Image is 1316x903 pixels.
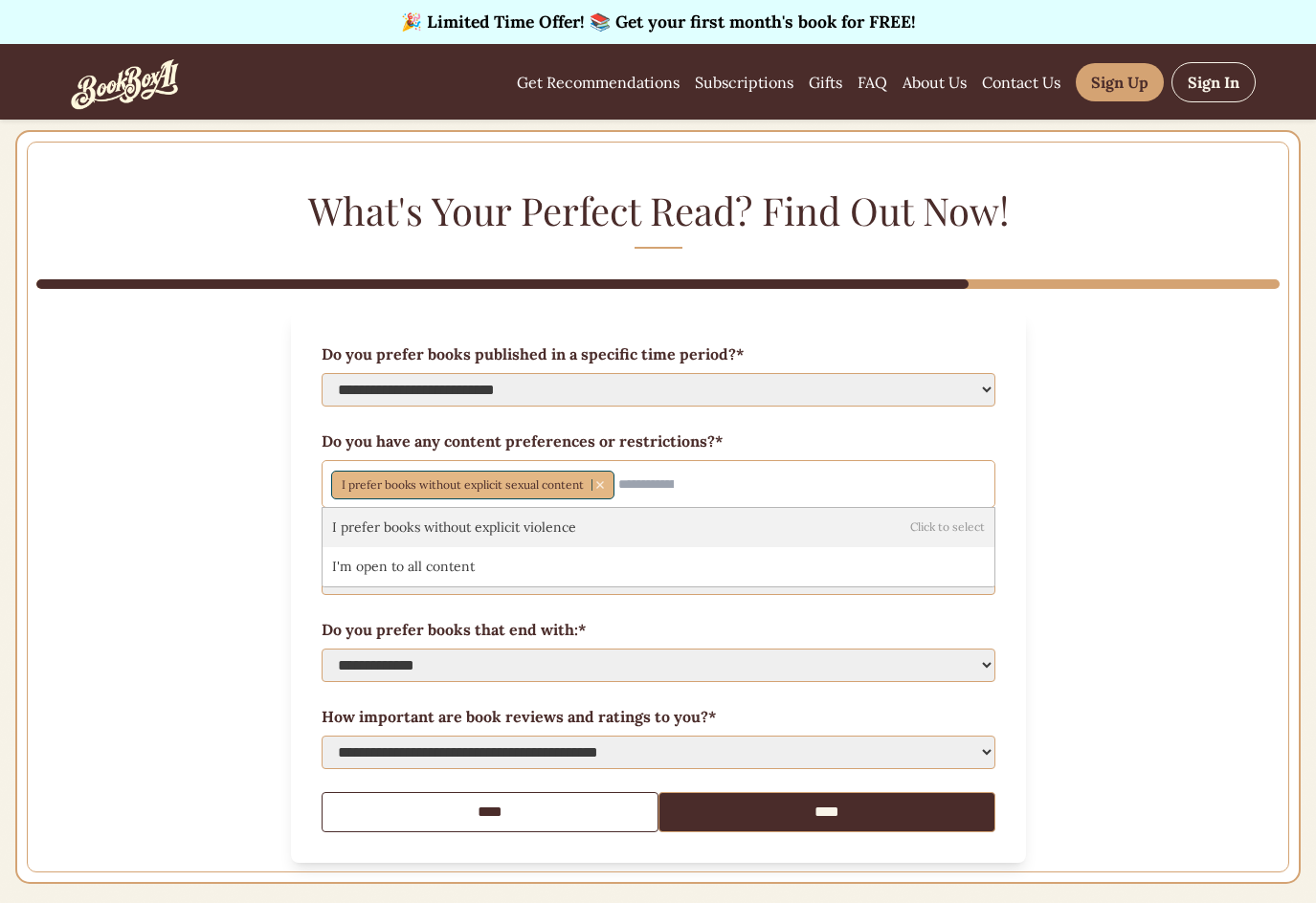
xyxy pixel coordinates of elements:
[322,342,995,365] label: Do you prefer books published in a specific time period?*
[323,508,994,547] div: I prefer books without explicit violence
[517,71,680,94] a: Get Recommendations
[616,471,674,498] input: Select options
[61,22,190,142] img: BookBoxAI Logo
[331,471,614,499] div: I prefer books without explicit sexual content
[323,547,994,586] div: I'm open to all content
[982,71,1060,94] a: Contact Us
[695,71,793,94] a: Subscriptions
[322,618,995,641] label: Do you prefer books that end with:*
[903,71,967,94] a: About Us
[809,71,842,94] a: Gifts
[1076,63,1164,101] a: Sign Up
[322,429,995,452] label: Do you have any content preferences or restrictions?*
[322,705,995,728] label: How important are book reviews and ratings to you?*
[858,71,887,94] a: FAQ
[1171,62,1256,102] a: Sign In
[591,479,608,491] button: Remove item: no_sexual_content
[36,182,1280,249] h1: What's Your Perfect Read? Find Out Now!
